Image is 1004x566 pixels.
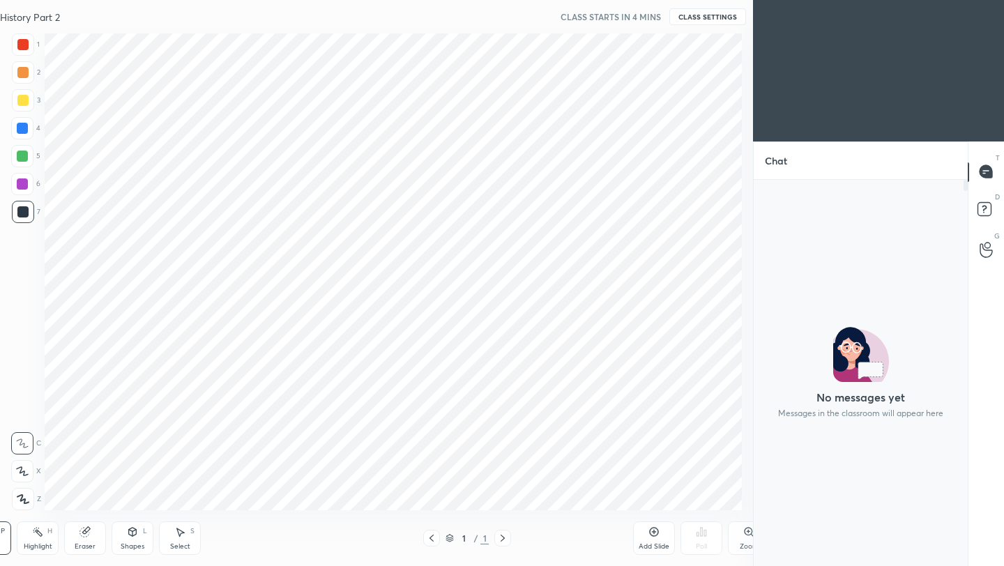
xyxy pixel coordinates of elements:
[24,543,52,550] div: Highlight
[740,543,759,550] div: Zoom
[11,460,41,482] div: X
[669,8,746,25] button: CLASS SETTINGS
[75,543,96,550] div: Eraser
[11,432,41,454] div: C
[994,231,1000,241] p: G
[1,528,5,535] div: P
[996,153,1000,163] p: T
[11,117,40,139] div: 4
[12,33,40,56] div: 1
[12,488,41,510] div: Z
[457,534,471,542] div: 1
[639,543,669,550] div: Add Slide
[754,142,798,179] p: Chat
[995,192,1000,202] p: D
[11,173,40,195] div: 6
[473,534,478,542] div: /
[190,528,195,535] div: S
[12,61,40,84] div: 2
[121,543,144,550] div: Shapes
[11,145,40,167] div: 5
[480,532,489,544] div: 1
[12,89,40,112] div: 3
[170,543,190,550] div: Select
[12,201,40,223] div: 7
[561,10,661,23] h5: CLASS STARTS IN 4 MINS
[143,528,147,535] div: L
[47,528,52,535] div: H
